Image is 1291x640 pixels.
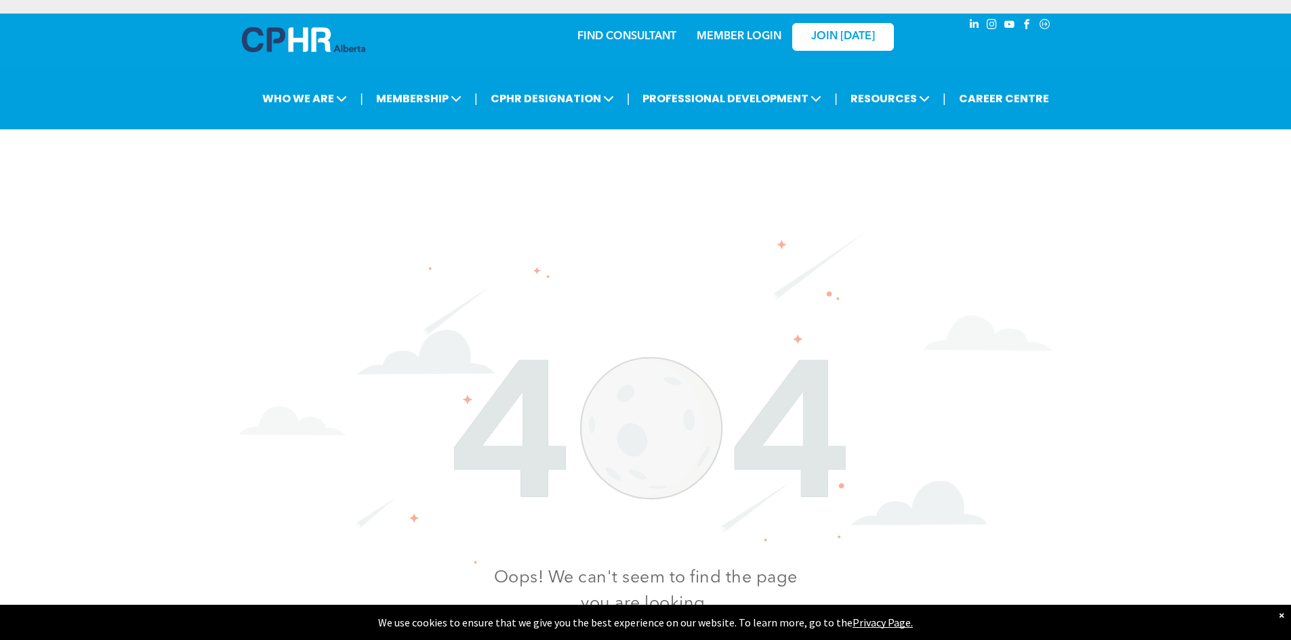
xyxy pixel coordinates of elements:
[577,31,676,42] a: FIND CONSULTANT
[1002,17,1017,35] a: youtube
[853,616,913,629] a: Privacy Page.
[846,86,934,111] span: RESOURCES
[955,86,1053,111] a: CAREER CENTRE
[474,85,478,112] li: |
[258,86,351,111] span: WHO WE ARE
[638,86,825,111] span: PROFESSIONAL DEVELOPMENT
[1020,17,1035,35] a: facebook
[487,86,618,111] span: CPHR DESIGNATION
[967,17,982,35] a: linkedin
[943,85,946,112] li: |
[239,231,1052,564] img: The number 404 is surrounded by clouds and stars on a white background.
[494,570,798,612] span: Oops! We can't seem to find the page you are looking.
[1279,608,1284,622] div: Dismiss notification
[811,30,875,43] span: JOIN [DATE]
[792,23,894,51] a: JOIN [DATE]
[372,86,466,111] span: MEMBERSHIP
[1038,17,1052,35] a: Social network
[627,85,630,112] li: |
[834,85,838,112] li: |
[242,27,365,52] img: A blue and white logo for cp alberta
[985,17,1000,35] a: instagram
[360,85,363,112] li: |
[697,31,781,42] a: MEMBER LOGIN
